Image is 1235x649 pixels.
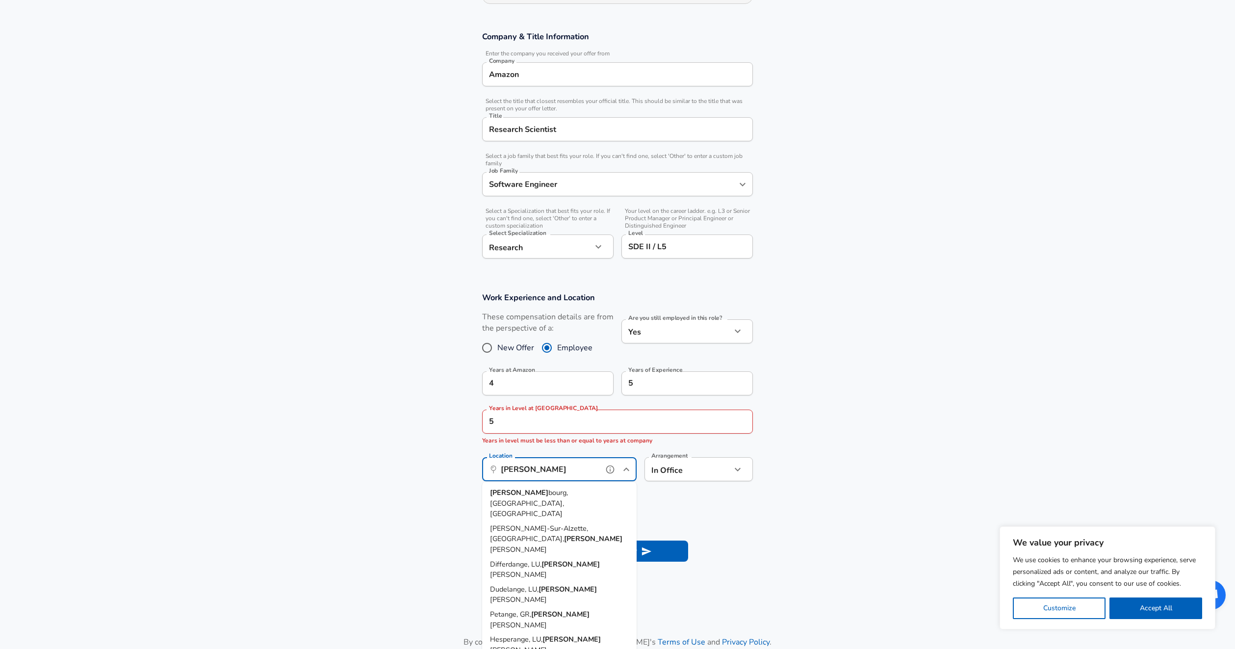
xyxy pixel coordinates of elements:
[644,457,717,481] div: In Office
[1109,597,1202,619] button: Accept All
[531,609,590,619] strong: [PERSON_NAME]
[658,637,705,648] a: Terms of Use
[489,230,546,236] label: Select Specialization
[564,534,622,544] strong: [PERSON_NAME]
[628,230,643,236] label: Level
[489,168,518,174] label: Job Family
[490,609,531,619] span: Petange, GR,
[490,584,539,594] span: Dudelange, LU,
[482,234,592,259] div: Research
[628,315,722,321] label: Are you still employed in this role?
[489,367,535,373] label: Years at Amazon
[487,122,748,137] input: Software Engineer
[557,342,592,354] span: Employee
[621,319,731,343] div: Yes
[490,595,547,604] span: [PERSON_NAME]
[541,559,600,569] strong: [PERSON_NAME]
[482,153,753,167] span: Select a job family that best fits your role. If you can't find one, select 'Other' to enter a cu...
[489,405,598,411] label: Years in Level at [GEOGRAPHIC_DATA]
[490,634,542,644] span: Hesperange, LU,
[482,208,614,230] span: Select a Specialization that best fits your role. If you can't find one, select 'Other' to enter ...
[603,462,617,477] button: help
[1013,554,1202,590] p: We use cookies to enhance your browsing experience, serve personalized ads or content, and analyz...
[722,637,770,648] a: Privacy Policy
[626,239,748,254] input: L3
[489,453,512,459] label: Location
[490,570,547,579] span: [PERSON_NAME]
[651,453,688,459] label: Arrangement
[621,371,731,395] input: 7
[482,410,731,434] input: 1
[490,488,548,497] strong: [PERSON_NAME]
[482,437,652,444] span: Years in level must be less than or equal to years at company
[482,371,592,395] input: 0
[487,67,748,82] input: Google
[619,463,633,476] button: Close
[1000,526,1215,629] div: We value your privacy
[489,113,502,119] label: Title
[490,488,568,519] span: bourg, [GEOGRAPHIC_DATA], [GEOGRAPHIC_DATA]
[482,312,614,334] label: These compensation details are from the perspective of a:
[490,523,588,544] span: [PERSON_NAME]-Sur-Alzette, [GEOGRAPHIC_DATA],
[487,177,734,192] input: Software Engineer
[482,98,753,112] span: Select the title that closest resembles your official title. This should be similar to the title ...
[482,50,753,57] span: Enter the company you received your offer from
[539,584,597,594] strong: [PERSON_NAME]
[736,178,749,191] button: Open
[490,559,541,569] span: Differdange, LU,
[490,620,547,630] span: [PERSON_NAME]
[482,31,753,42] h3: Company & Title Information
[542,634,601,644] strong: [PERSON_NAME]
[1013,537,1202,548] p: We value your privacy
[621,208,753,230] span: Your level on the career ladder. e.g. L3 or Senior Product Manager or Principal Engineer or Disti...
[489,58,515,64] label: Company
[490,545,547,554] span: [PERSON_NAME]
[497,342,534,354] span: New Offer
[1013,597,1106,619] button: Customize
[628,367,682,373] label: Years of Experience
[482,292,753,303] h3: Work Experience and Location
